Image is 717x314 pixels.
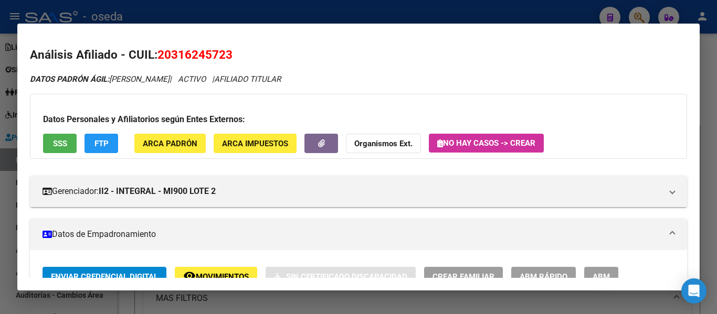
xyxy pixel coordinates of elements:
[433,272,494,281] span: Crear Familiar
[424,267,503,286] button: Crear Familiar
[94,139,109,148] span: FTP
[43,134,77,153] button: SSS
[30,74,281,84] i: | ACTIVO |
[346,134,421,153] button: Organismos Ext.
[53,139,67,148] span: SSS
[43,267,166,286] button: Enviar Credencial Digital
[51,272,158,281] span: Enviar Credencial Digital
[30,74,109,84] strong: DATOS PADRÓN ÁGIL:
[99,185,216,198] strong: II2 - INTEGRAL - MI900 LOTE 2
[429,134,544,153] button: No hay casos -> Crear
[143,139,197,148] span: ARCA Padrón
[286,272,407,281] span: Sin Certificado Discapacidad
[43,113,674,126] h3: Datos Personales y Afiliatorios según Entes Externos:
[511,267,576,286] button: ABM Rápido
[584,267,618,286] button: ABM
[30,46,687,64] h2: Análisis Afiliado - CUIL:
[157,48,233,61] span: 20316245723
[43,185,662,198] mat-panel-title: Gerenciador:
[30,74,170,84] span: [PERSON_NAME]
[134,134,206,153] button: ARCA Padrón
[354,139,413,148] strong: Organismos Ext.
[30,176,687,207] mat-expansion-panel-header: Gerenciador:II2 - INTEGRAL - MI900 LOTE 2
[593,272,610,281] span: ABM
[222,139,288,148] span: ARCA Impuestos
[214,134,297,153] button: ARCA Impuestos
[183,269,196,282] mat-icon: remove_red_eye
[214,74,281,84] span: AFILIADO TITULAR
[437,138,535,148] span: No hay casos -> Crear
[196,272,249,281] span: Movimientos
[175,267,257,286] button: Movimientos
[85,134,118,153] button: FTP
[30,219,687,250] mat-expansion-panel-header: Datos de Empadronamiento
[266,267,416,286] button: Sin Certificado Discapacidad
[681,278,707,304] div: Open Intercom Messenger
[520,272,567,281] span: ABM Rápido
[43,228,662,241] mat-panel-title: Datos de Empadronamiento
